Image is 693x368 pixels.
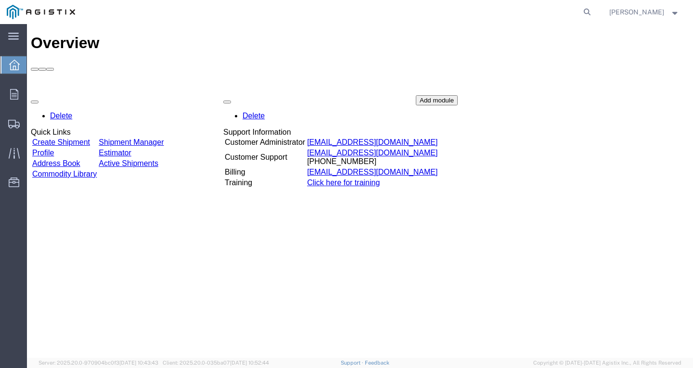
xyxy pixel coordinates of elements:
span: Copyright © [DATE]-[DATE] Agistix Inc., All Rights Reserved [533,359,681,367]
a: [EMAIL_ADDRESS][DOMAIN_NAME] [280,144,411,152]
td: [PHONE_NUMBER] [280,124,411,142]
a: Profile [5,125,27,133]
a: Shipment Manager [72,114,137,122]
iframe: FS Legacy Container [27,24,693,358]
td: Customer Support [197,124,279,142]
span: [DATE] 10:52:44 [230,360,269,366]
a: Active Shipments [72,135,131,143]
span: Server: 2025.20.0-970904bc0f3 [38,360,158,366]
a: Address Book [5,135,53,143]
span: Chris Sosa [609,7,664,17]
td: Billing [197,143,279,153]
div: Support Information [196,104,412,113]
button: [PERSON_NAME] [609,6,680,18]
img: logo [7,5,75,19]
a: [EMAIL_ADDRESS][DOMAIN_NAME] [280,114,411,122]
td: Training [197,154,279,164]
a: Delete [216,88,238,96]
a: Commodity Library [5,146,70,154]
a: Feedback [365,360,389,366]
a: [EMAIL_ADDRESS][DOMAIN_NAME] [280,125,411,133]
a: Click here for training [280,154,353,163]
a: Support [341,360,365,366]
td: Customer Administrator [197,114,279,123]
button: Add module [389,71,431,81]
span: Client: 2025.20.0-035ba07 [163,360,269,366]
a: Estimator [72,125,104,133]
span: [DATE] 10:43:43 [119,360,158,366]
